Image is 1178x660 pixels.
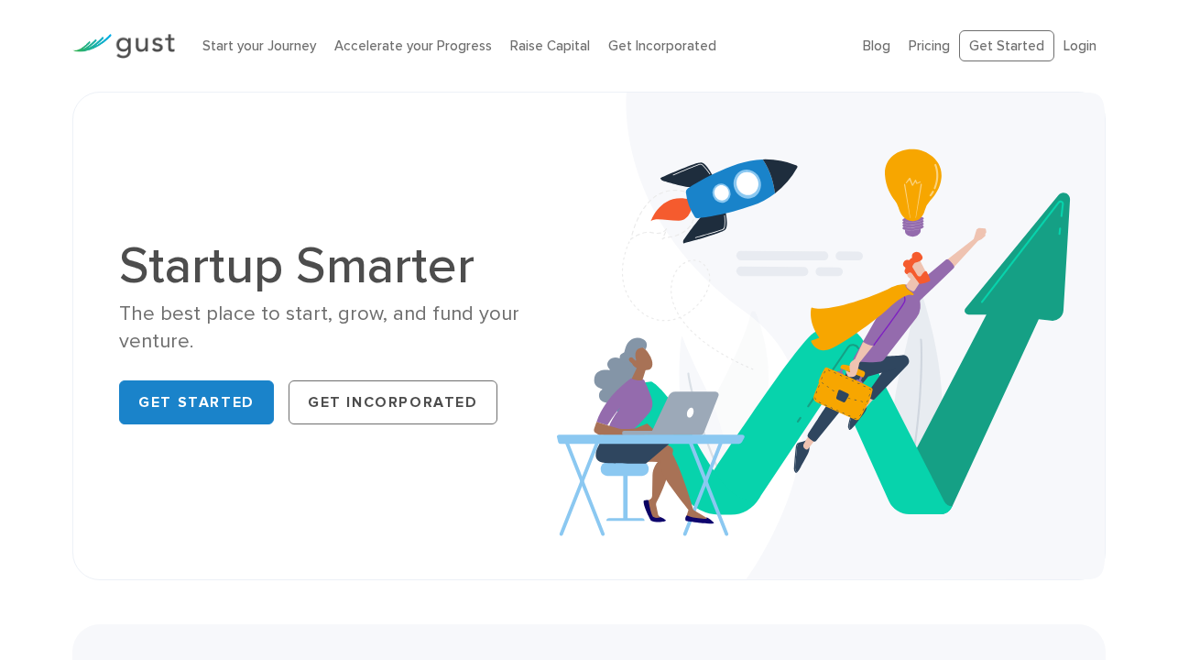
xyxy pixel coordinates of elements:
a: Login [1063,38,1096,54]
div: The best place to start, grow, and fund your venture. [119,301,575,355]
a: Start your Journey [202,38,316,54]
img: Startup Smarter Hero [557,93,1105,579]
a: Get Incorporated [608,38,716,54]
a: Accelerate your Progress [334,38,492,54]
a: Blog [863,38,890,54]
a: Get Incorporated [289,380,497,424]
a: Raise Capital [510,38,590,54]
a: Get Started [959,30,1054,62]
h1: Startup Smarter [119,240,575,291]
a: Get Started [119,380,274,424]
img: Gust Logo [72,34,175,59]
a: Pricing [909,38,950,54]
